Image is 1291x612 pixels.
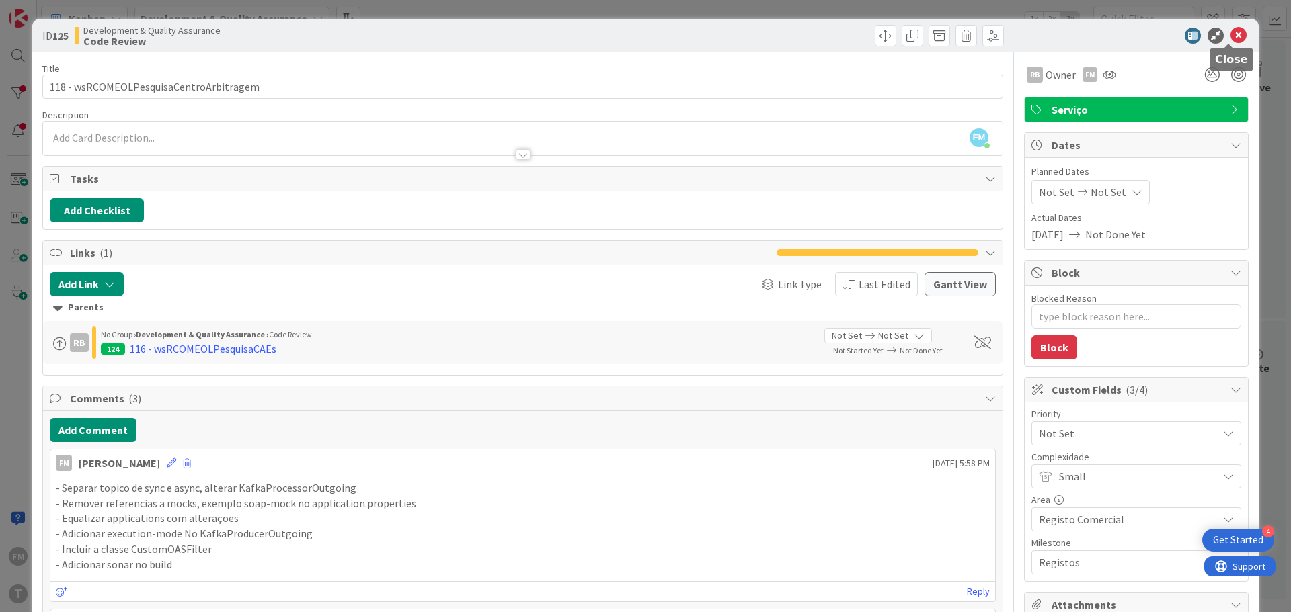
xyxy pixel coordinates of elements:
[56,541,990,557] p: - Incluir a classe CustomOASFilter
[1031,335,1077,359] button: Block
[933,456,990,470] span: [DATE] 5:58 PM
[56,455,72,471] div: FM
[52,29,69,42] b: 125
[42,28,69,44] span: ID
[833,345,884,355] span: Not Started Yet
[42,75,1003,99] input: type card name here...
[1213,533,1263,547] div: Get Started
[100,246,112,259] span: ( 1 )
[1039,424,1211,443] span: Not Set
[1031,538,1241,548] div: Milestone
[925,272,996,296] button: Gantt View
[50,272,124,296] button: Add Link
[967,583,990,600] a: Reply
[1052,137,1224,153] span: Dates
[56,511,990,526] p: - Equalizar applications com alterações
[28,2,61,18] span: Support
[1031,226,1064,243] span: [DATE]
[70,171,978,187] span: Tasks
[1039,553,1211,572] span: Registos
[1083,67,1097,82] div: FM
[1085,226,1146,243] span: Not Done Yet
[79,455,160,471] div: [PERSON_NAME]
[1027,67,1043,83] div: RB
[42,109,89,121] span: Description
[1031,165,1241,179] span: Planned Dates
[130,341,276,357] div: 116 - wsRCOMEOLPesquisaCAEs
[878,329,908,343] span: Not Set
[1031,452,1241,462] div: Complexidade
[56,496,990,511] p: - Remover referencias a mocks, exemplo soap-mock no application.properties
[56,557,990,572] p: - Adicionar sonar no build
[1052,265,1224,281] span: Block
[269,329,312,339] span: Code Review
[1031,409,1241,419] div: Priority
[970,128,988,147] span: FM
[83,25,221,36] span: Development & Quality Assurance
[50,418,136,442] button: Add Comment
[1031,292,1097,304] label: Blocked Reason
[778,276,822,292] span: Link Type
[1262,525,1274,537] div: 4
[1126,383,1148,396] span: ( 3/4 )
[900,345,943,355] span: Not Done Yet
[1059,467,1211,486] span: Small
[859,276,910,292] span: Last Edited
[1031,211,1241,225] span: Actual Dates
[1052,382,1224,398] span: Custom Fields
[101,343,125,355] div: 124
[835,272,918,296] button: Last Edited
[1215,53,1248,66] h5: Close
[53,300,992,315] div: Parents
[42,62,60,75] label: Title
[1052,101,1224,118] span: Serviço
[832,329,862,343] span: Not Set
[128,392,141,405] span: ( 3 )
[70,390,978,406] span: Comments
[1202,529,1274,552] div: Open Get Started checklist, remaining modules: 4
[1046,67,1076,83] span: Owner
[1039,510,1211,529] span: Registo Comercial
[56,480,990,496] p: - Separar topico de sync e async, alterar KafkaProcessorOutgoing
[56,526,990,541] p: - Adicionar execution-mode No KafkaProducerOutgoing
[1091,184,1126,200] span: Not Set
[70,245,770,261] span: Links
[1039,184,1074,200] span: Not Set
[136,329,269,339] b: Development & Quality Assurance ›
[101,329,136,339] span: No Group ›
[50,198,144,222] button: Add Checklist
[70,333,89,352] div: RB
[83,36,221,46] b: Code Review
[1031,495,1241,505] div: Area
